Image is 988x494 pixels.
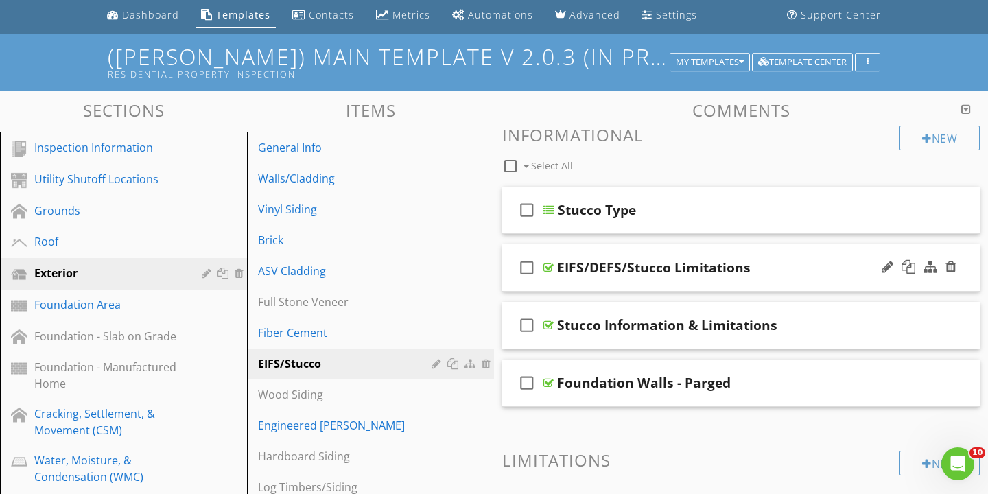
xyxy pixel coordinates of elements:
div: Grounds [34,202,182,219]
h3: Informational [502,126,980,144]
div: Fiber Cement [258,325,436,341]
i: check_box_outline_blank [516,366,538,399]
div: Foundation - Manufactured Home [34,359,182,392]
div: Vinyl Siding [258,201,436,217]
a: Advanced [550,3,626,28]
div: Residential Property Inspection [108,69,674,80]
div: New [899,451,980,475]
div: Contacts [309,8,354,21]
button: Template Center [752,53,853,72]
a: Dashboard [102,3,185,28]
div: Brick [258,232,436,248]
a: Templates [196,3,276,28]
h3: Limitations [502,451,980,469]
div: Stucco Type [558,202,636,218]
span: Select All [531,159,573,172]
div: Walls/Cladding [258,170,436,187]
div: Stucco Information & Limitations [557,317,777,333]
div: ASV Cladding [258,263,436,279]
h3: Items [247,101,494,119]
div: Engineered [PERSON_NAME] [258,417,436,434]
div: Advanced [569,8,620,21]
div: Templates [216,8,270,21]
div: EIFS/DEFS/Stucco Limitations [557,259,751,276]
div: Foundation Walls - Parged [557,375,731,391]
h3: Comments [502,101,980,119]
div: Full Stone Veneer [258,294,436,310]
a: Template Center [752,55,853,67]
a: Metrics [370,3,436,28]
i: check_box_outline_blank [516,193,538,226]
button: My Templates [670,53,750,72]
div: Foundation Area [34,296,182,313]
div: Roof [34,233,182,250]
div: Support Center [801,8,881,21]
span: 10 [969,447,985,458]
div: Metrics [392,8,430,21]
a: Contacts [287,3,360,28]
div: New [899,126,980,150]
a: Support Center [781,3,886,28]
div: Settings [656,8,697,21]
div: Inspection Information [34,139,182,156]
div: General Info [258,139,436,156]
a: Automations (Basic) [447,3,539,28]
div: Foundation - Slab on Grade [34,328,182,344]
h1: ([PERSON_NAME]) Main Template v 2.0.3 (In Progess) [108,45,880,80]
a: Settings [637,3,703,28]
div: Exterior [34,265,182,281]
div: Wood Siding [258,386,436,403]
div: EIFS/Stucco [258,355,436,372]
div: Dashboard [122,8,179,21]
div: Utility Shutoff Locations [34,171,182,187]
div: Hardboard Siding [258,448,436,464]
iframe: Intercom live chat [941,447,974,480]
div: My Templates [676,58,744,67]
div: Template Center [758,58,847,67]
i: check_box_outline_blank [516,309,538,342]
div: Cracking, Settlement, & Movement (CSM) [34,405,182,438]
div: Automations [468,8,533,21]
div: Water, Moisture, & Condensation (WMC) [34,452,182,485]
i: check_box_outline_blank [516,251,538,284]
